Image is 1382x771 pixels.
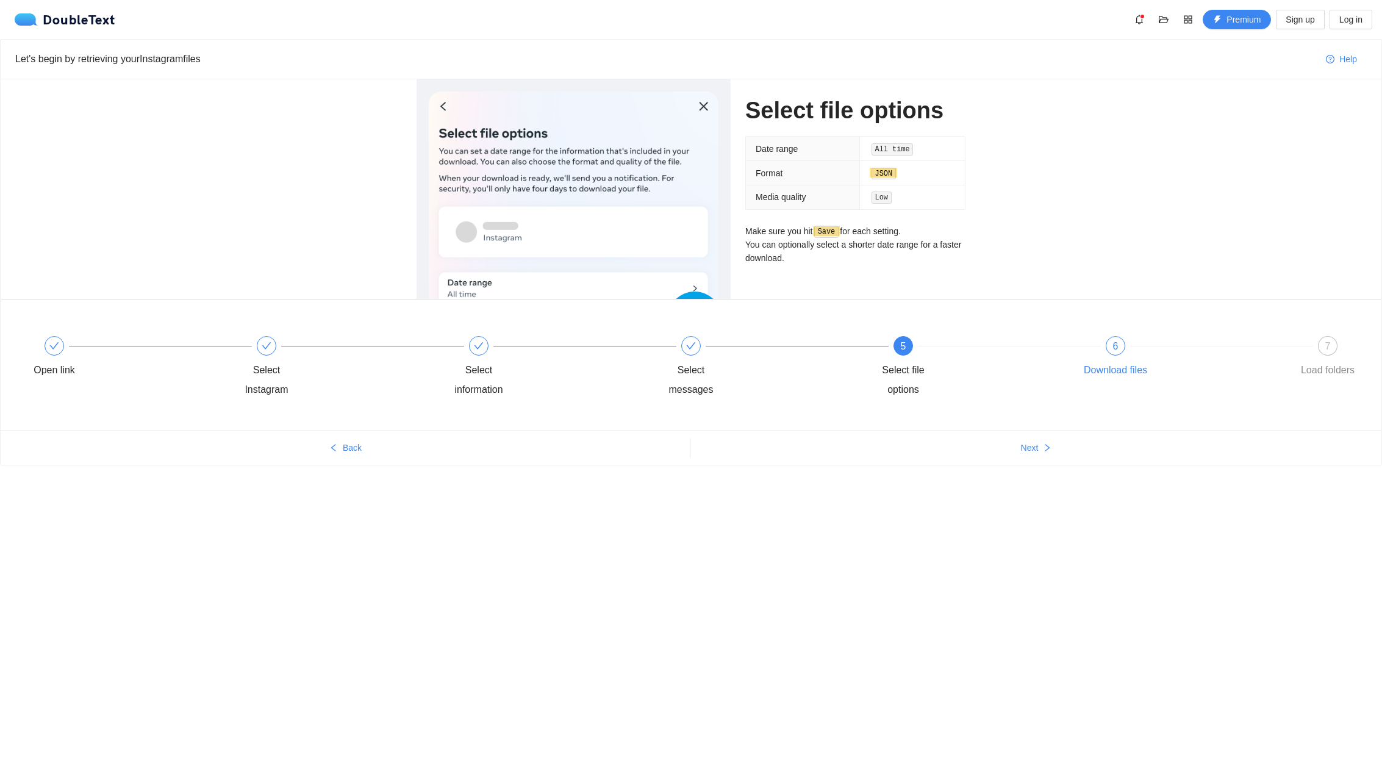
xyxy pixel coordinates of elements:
[1154,10,1173,29] button: folder-open
[329,443,338,453] span: left
[1130,15,1148,24] span: bell
[1021,441,1039,454] span: Next
[1292,336,1363,380] div: 7Load folders
[901,341,906,351] span: 5
[15,13,115,26] div: DoubleText
[656,336,868,400] div: Select messages
[814,226,839,238] code: Save
[443,360,514,400] div: Select information
[745,96,965,125] h1: Select file options
[15,51,1316,66] div: Let's begin by retrieving your Instagram files
[1316,49,1367,69] button: question-circleHelp
[474,341,484,351] span: check
[868,336,1080,400] div: 5Select file options
[231,336,443,400] div: Select Instagram
[1155,15,1173,24] span: folder-open
[1286,13,1314,26] span: Sign up
[756,168,782,178] span: Format
[1203,10,1271,29] button: thunderboltPremium
[443,336,656,400] div: Select information
[15,13,43,26] img: logo
[691,438,1381,457] button: Nextright
[34,360,75,380] div: Open link
[231,360,302,400] div: Select Instagram
[1130,10,1149,29] button: bell
[15,13,115,26] a: logoDoubleText
[1339,13,1362,26] span: Log in
[49,341,59,351] span: check
[1339,52,1357,66] span: Help
[756,192,806,202] span: Media quality
[868,360,939,400] div: Select file options
[19,336,231,380] div: Open link
[1113,341,1119,351] span: 6
[1178,10,1198,29] button: appstore
[343,441,362,454] span: Back
[1,438,690,457] button: leftBack
[1213,15,1222,25] span: thunderbolt
[872,192,892,204] code: Low
[1330,10,1372,29] button: Log in
[1326,55,1334,65] span: question-circle
[1080,336,1292,380] div: 6Download files
[262,341,271,351] span: check
[1043,443,1051,453] span: right
[872,143,914,156] code: All time
[872,168,896,180] code: JSON
[1325,341,1331,351] span: 7
[1301,360,1355,380] div: Load folders
[686,341,696,351] span: check
[756,144,798,154] span: Date range
[1276,10,1324,29] button: Sign up
[1226,13,1261,26] span: Premium
[656,360,726,400] div: Select messages
[1084,360,1147,380] div: Download files
[1179,15,1197,24] span: appstore
[745,224,965,265] p: Make sure you hit for each setting. You can optionally select a shorter date range for a faster d...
